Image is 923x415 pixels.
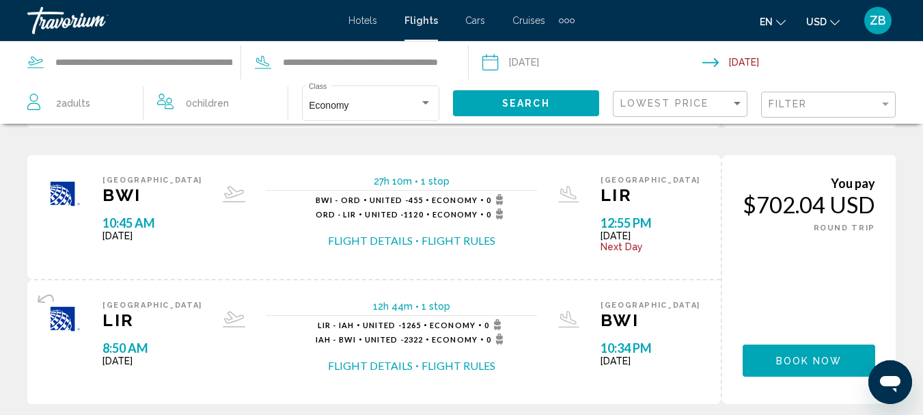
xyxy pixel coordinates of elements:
[743,345,875,377] button: Book now
[806,12,840,31] button: Change currency
[432,335,478,344] span: Economy
[373,301,413,312] span: 12h 44m
[102,356,202,366] span: [DATE]
[486,209,508,219] span: 0
[761,91,896,119] button: Filter
[102,230,202,241] span: [DATE]
[374,176,412,187] span: 27h 10m
[814,224,876,232] span: ROUND TRIP
[870,14,886,27] span: ZB
[484,319,506,330] span: 0
[102,310,202,330] span: LIR
[601,241,700,252] span: Next Day
[348,15,377,26] a: Hotels
[186,94,229,113] span: 0
[102,340,202,356] span: 8:50 AM
[601,301,700,310] span: [GEOGRAPHIC_DATA]
[422,233,495,248] button: Flight Rules
[743,191,875,218] div: $702.04 USD
[868,360,912,404] iframe: Button to launch messaging window
[421,176,450,187] span: 1 stop
[102,176,202,185] span: [GEOGRAPHIC_DATA]
[27,7,335,34] a: Travorium
[102,301,202,310] span: [GEOGRAPHIC_DATA]
[453,90,599,116] button: Search
[365,210,423,219] span: 1120
[559,10,575,31] button: Extra navigation items
[404,15,438,26] a: Flights
[743,176,875,191] div: You pay
[14,83,288,124] button: Travelers: 2 adults, 0 children
[806,16,827,27] span: USD
[743,351,875,366] a: Book now
[61,98,90,109] span: Adults
[422,358,495,373] button: Flight Rules
[486,334,508,345] span: 0
[363,321,421,330] span: 1265
[482,42,703,83] button: Depart date: Jan 18, 2026
[365,335,404,344] span: United -
[620,98,743,110] mat-select: Sort by
[760,16,773,27] span: en
[620,98,708,109] span: Lowest Price
[316,210,357,219] span: ORD - LIR
[318,321,354,330] span: LIR - IAH
[601,310,700,330] span: BWI
[502,98,550,109] span: Search
[365,210,404,219] span: United -
[601,356,700,366] span: [DATE]
[601,176,700,185] span: [GEOGRAPHIC_DATA]
[309,100,348,111] span: Economy
[601,215,700,230] span: 12:55 PM
[760,12,786,31] button: Change language
[316,196,361,204] span: BWI - ORD
[776,356,842,366] span: Book now
[102,185,202,205] span: BWI
[601,185,700,205] span: LIR
[363,321,402,330] span: United -
[432,210,478,219] span: Economy
[860,6,896,35] button: User Menu
[370,196,423,204] span: 455
[56,94,90,113] span: 2
[601,340,700,356] span: 10:34 PM
[370,196,409,204] span: United -
[316,335,356,344] span: IAH - BWI
[769,98,808,109] span: Filter
[601,230,700,241] span: [DATE]
[486,194,508,205] span: 0
[702,42,923,83] button: Return date: Jan 22, 2026
[365,335,423,344] span: 2322
[465,15,485,26] a: Cars
[328,233,413,248] button: Flight Details
[192,98,229,109] span: Children
[328,358,413,373] button: Flight Details
[430,321,476,330] span: Economy
[432,196,478,204] span: Economy
[422,301,450,312] span: 1 stop
[102,215,202,230] span: 10:45 AM
[512,15,545,26] a: Cruises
